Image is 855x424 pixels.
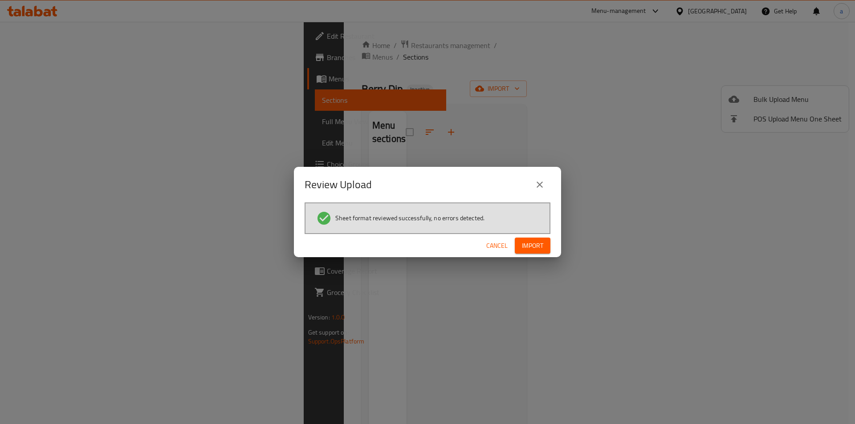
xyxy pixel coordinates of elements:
[305,178,372,192] h2: Review Upload
[486,240,508,251] span: Cancel
[522,240,543,251] span: Import
[335,214,484,222] span: Sheet format reviewed successfully, no errors detected.
[483,238,511,254] button: Cancel
[515,238,550,254] button: Import
[529,174,550,195] button: close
